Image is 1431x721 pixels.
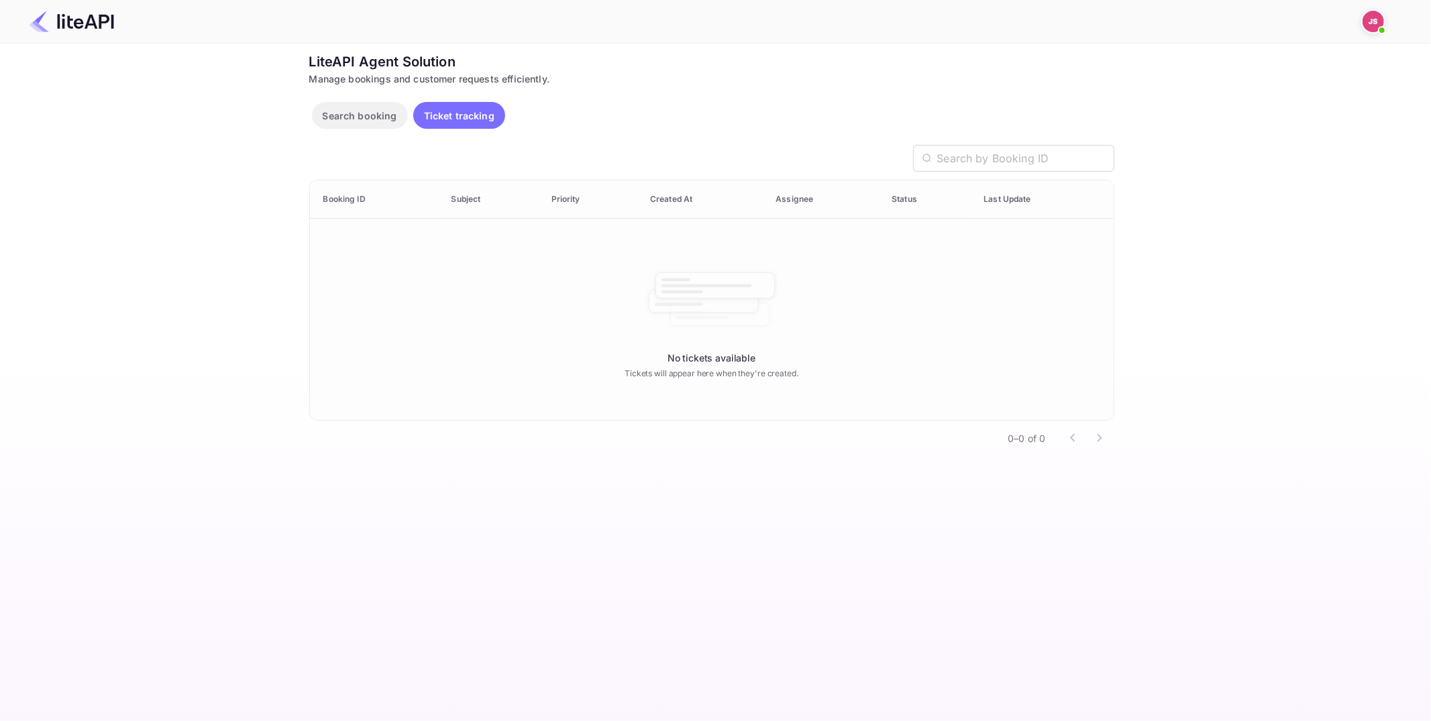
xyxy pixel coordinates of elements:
[625,368,798,380] p: Tickets will appear here when they're created.
[881,180,973,219] th: Status
[937,145,1114,172] input: Search by Booking ID
[639,180,765,219] th: Created At
[310,180,441,219] th: Booking ID
[668,351,755,365] p: No tickets available
[973,180,1113,219] th: Last Update
[309,72,1114,86] div: Manage bookings and customer requests efficiently.
[30,11,114,32] img: LiteAPI Logo
[765,180,881,219] th: Assignee
[1363,11,1384,32] img: John Support
[541,180,639,219] th: Priority
[323,109,397,123] p: Search booking
[1008,431,1045,445] p: 0–0 of 0
[441,180,541,219] th: Subject
[309,52,1114,72] div: LiteAPI Agent Solution
[645,260,779,340] img: No tickets available
[424,109,494,123] p: Ticket tracking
